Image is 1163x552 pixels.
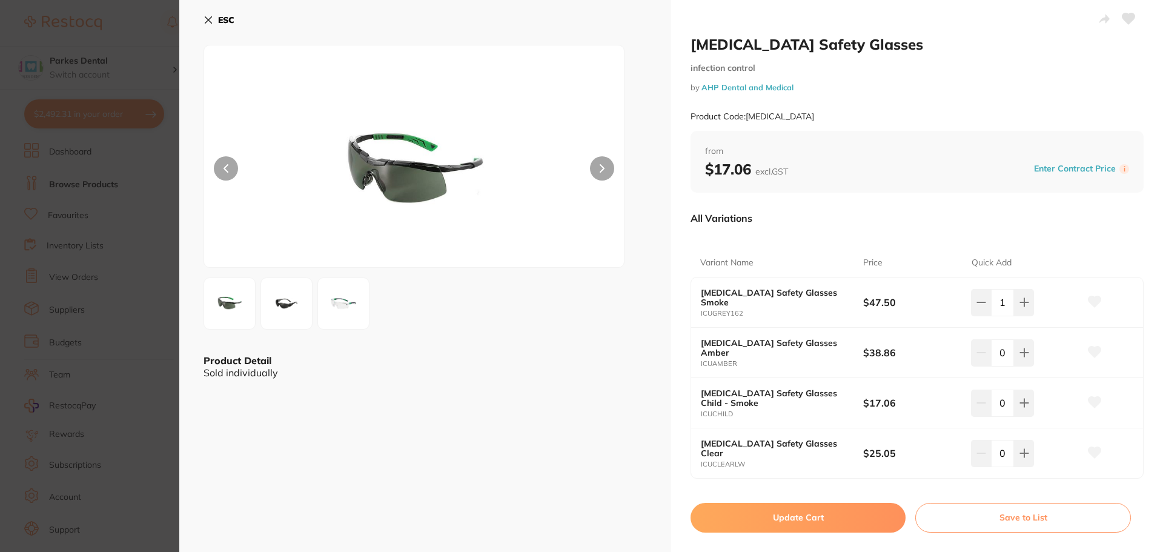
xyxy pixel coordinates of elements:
button: Save to List [915,503,1131,532]
img: LWpwZy01ODY2Mw [288,76,540,267]
b: $17.06 [863,396,961,410]
b: [MEDICAL_DATA] Safety Glasses Smoke [701,288,847,307]
img: LWpwZy01ODY2Mg [322,282,365,325]
b: [MEDICAL_DATA] Safety Glasses Amber [701,338,847,357]
small: by [691,83,1144,92]
p: Quick Add [972,257,1012,269]
button: Update Cart [691,503,906,532]
small: Product Code: [MEDICAL_DATA] [691,111,814,122]
button: ESC [204,10,234,30]
img: LWpwZy01ODY2Mw [208,282,251,325]
b: $47.50 [863,296,961,309]
img: LWpwZy01ODY2NA [265,282,308,325]
b: Product Detail [204,354,271,367]
small: infection control [691,63,1144,73]
span: from [705,145,1129,158]
a: AHP Dental and Medical [701,82,794,92]
b: ESC [218,15,234,25]
button: Enter Contract Price [1030,163,1119,175]
p: All Variations [691,212,752,224]
small: ICUGREY162 [701,310,863,318]
h2: [MEDICAL_DATA] Safety Glasses [691,35,1144,53]
div: Sold individually [204,367,647,378]
b: $38.86 [863,346,961,359]
b: [MEDICAL_DATA] Safety Glasses Clear [701,439,847,458]
b: $17.06 [705,160,788,178]
small: ICUCLEARLW [701,461,863,468]
p: Price [863,257,883,269]
small: ICUCHILD [701,410,863,418]
small: ICUAMBER [701,360,863,368]
label: i [1119,164,1129,174]
span: excl. GST [755,166,788,177]
b: $25.05 [863,447,961,460]
p: Variant Name [700,257,754,269]
b: [MEDICAL_DATA] Safety Glasses Child - Smoke [701,388,847,408]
